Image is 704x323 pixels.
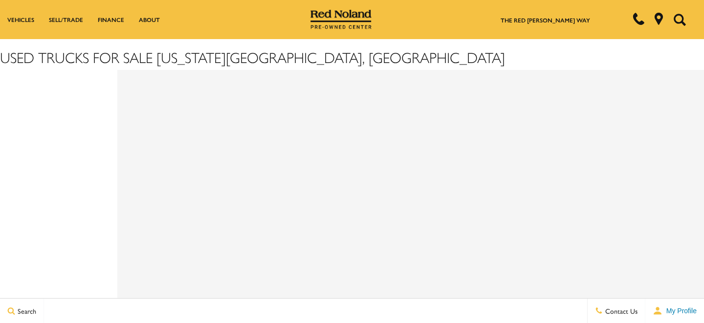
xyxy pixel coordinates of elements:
[501,16,590,24] a: The Red [PERSON_NAME] Way
[15,306,36,316] span: Search
[662,307,697,315] span: My Profile
[603,306,638,316] span: Contact Us
[645,299,704,323] button: user-profile-menu
[310,13,372,23] a: Red Noland Pre-Owned
[670,0,689,39] button: Open the search field
[310,10,372,29] img: Red Noland Pre-Owned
